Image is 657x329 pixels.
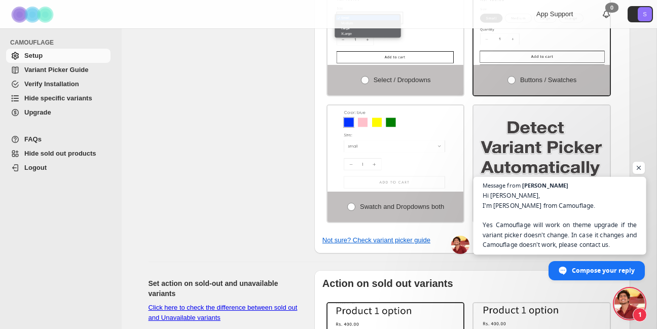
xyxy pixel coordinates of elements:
[24,150,96,157] span: Hide sold out products
[638,7,652,21] span: Avatar with initials S
[6,147,111,161] a: Hide sold out products
[8,1,59,28] img: Camouflage
[24,94,92,102] span: Hide specific variants
[536,10,573,18] span: App Support
[327,105,464,192] img: Swatch and Dropdowns both
[473,105,610,192] img: Detect Automatically
[24,66,88,74] span: Variant Picker Guide
[6,105,111,120] a: Upgrade
[360,203,444,210] span: Swatch and Dropdowns both
[572,262,635,279] span: Compose your reply
[6,132,111,147] a: FAQs
[24,108,51,116] span: Upgrade
[6,161,111,175] a: Logout
[24,135,42,143] span: FAQs
[322,278,453,289] b: Action on sold out variants
[6,77,111,91] a: Verify Installation
[374,76,431,84] span: Select / Dropdowns
[605,3,618,13] div: 0
[6,63,111,77] a: Variant Picker Guide
[6,49,111,63] a: Setup
[149,304,298,321] a: Click here to check the difference between sold out and Unavailable variants
[149,278,298,299] h2: Set action on sold-out and unavailable variants
[643,11,646,17] text: S
[614,288,645,319] div: Open chat
[601,9,611,19] a: 0
[10,39,115,47] span: CAMOUFLAGE
[520,76,576,84] span: Buttons / Swatches
[24,164,47,171] span: Logout
[24,52,43,59] span: Setup
[322,236,430,244] a: Not sure? Check variant picker guide
[633,308,647,322] span: 1
[24,80,79,88] span: Verify Installation
[483,191,637,249] span: Hi [PERSON_NAME], I'm [PERSON_NAME] from Camouflage. Yes Camouflage will work on theme upgrade if...
[6,91,111,105] a: Hide specific variants
[522,182,568,188] span: [PERSON_NAME]
[483,182,521,188] span: Message from
[628,6,653,22] button: Avatar with initials S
